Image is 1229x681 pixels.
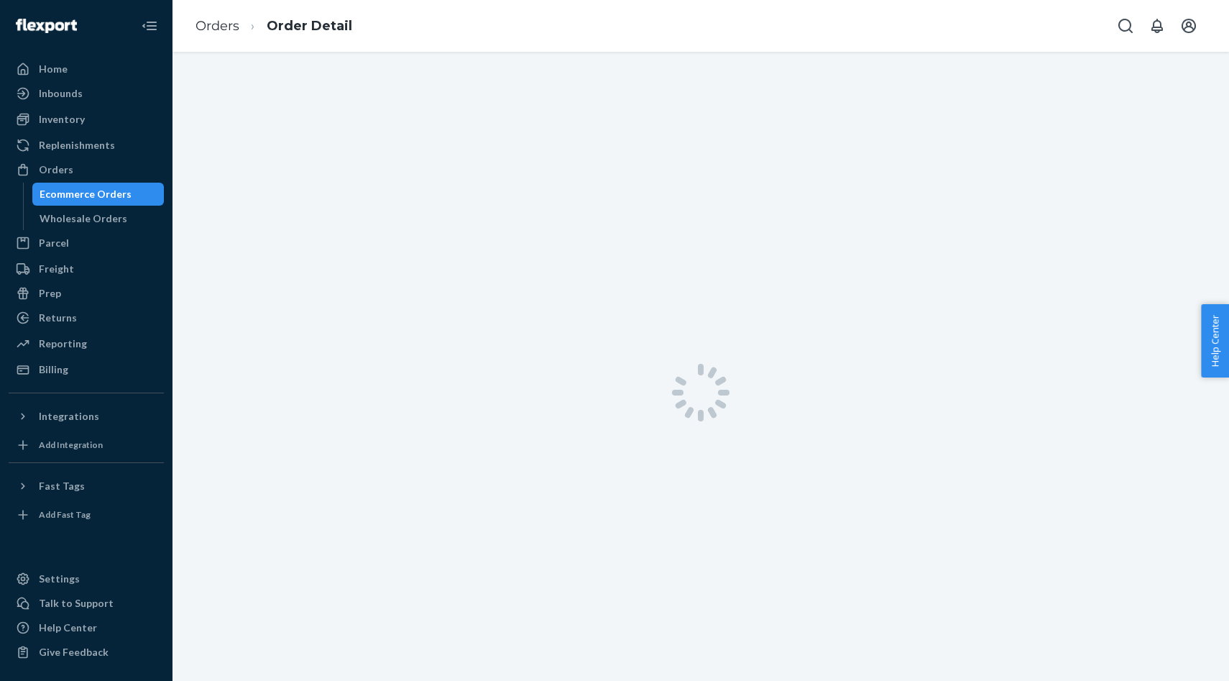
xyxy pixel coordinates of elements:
[39,236,69,250] div: Parcel
[39,596,114,611] div: Talk to Support
[195,18,239,34] a: Orders
[9,232,164,255] a: Parcel
[39,62,68,76] div: Home
[9,108,164,131] a: Inventory
[9,58,164,81] a: Home
[9,257,164,280] a: Freight
[1201,304,1229,378] button: Help Center
[39,86,83,101] div: Inbounds
[39,112,85,127] div: Inventory
[39,286,61,301] div: Prep
[39,439,103,451] div: Add Integration
[9,405,164,428] button: Integrations
[39,163,73,177] div: Orders
[39,479,85,493] div: Fast Tags
[39,362,68,377] div: Billing
[9,358,164,381] a: Billing
[39,645,109,659] div: Give Feedback
[135,12,164,40] button: Close Navigation
[9,503,164,526] a: Add Fast Tag
[1174,12,1203,40] button: Open account menu
[9,475,164,498] button: Fast Tags
[39,572,80,586] div: Settings
[1143,12,1172,40] button: Open notifications
[39,337,87,351] div: Reporting
[32,183,165,206] a: Ecommerce Orders
[39,409,99,424] div: Integrations
[39,621,97,635] div: Help Center
[16,19,77,33] img: Flexport logo
[39,138,115,152] div: Replenishments
[9,616,164,639] a: Help Center
[9,567,164,590] a: Settings
[184,5,364,47] ol: breadcrumbs
[32,207,165,230] a: Wholesale Orders
[9,282,164,305] a: Prep
[39,311,77,325] div: Returns
[9,306,164,329] a: Returns
[1111,12,1140,40] button: Open Search Box
[9,82,164,105] a: Inbounds
[40,211,127,226] div: Wholesale Orders
[9,332,164,355] a: Reporting
[9,434,164,457] a: Add Integration
[9,134,164,157] a: Replenishments
[9,641,164,664] button: Give Feedback
[9,158,164,181] a: Orders
[39,508,91,521] div: Add Fast Tag
[9,592,164,615] button: Talk to Support
[39,262,74,276] div: Freight
[267,18,352,34] a: Order Detail
[40,187,132,201] div: Ecommerce Orders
